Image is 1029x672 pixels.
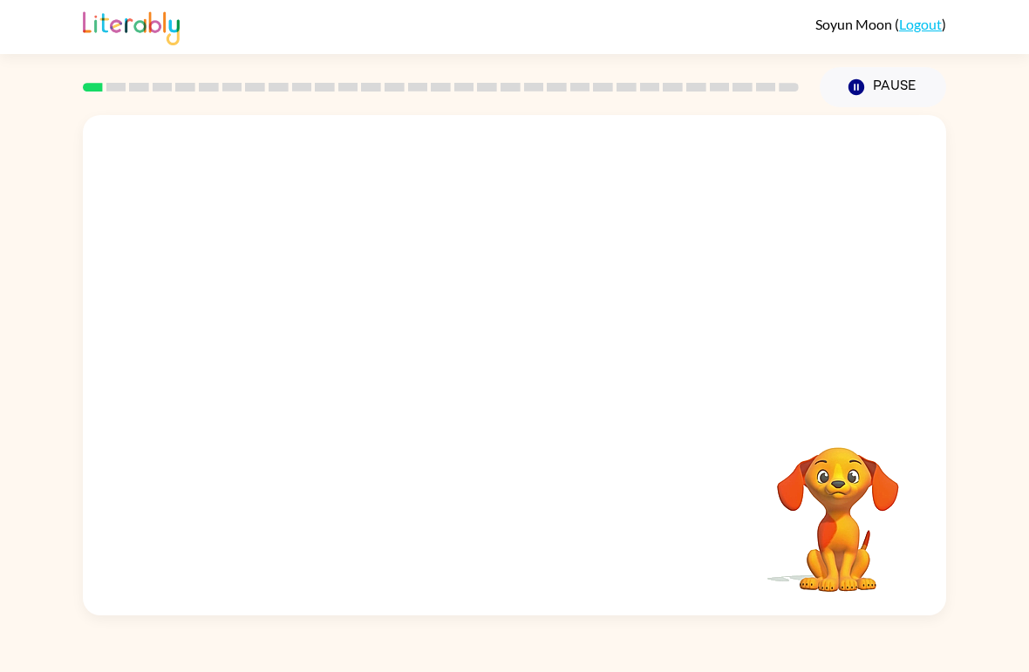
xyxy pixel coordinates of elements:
[83,7,180,45] img: Literably
[751,420,925,594] video: Your browser must support playing .mp4 files to use Literably. Please try using another browser.
[899,16,942,32] a: Logout
[815,16,895,32] span: Soyun Moon
[815,16,946,32] div: ( )
[820,67,946,107] button: Pause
